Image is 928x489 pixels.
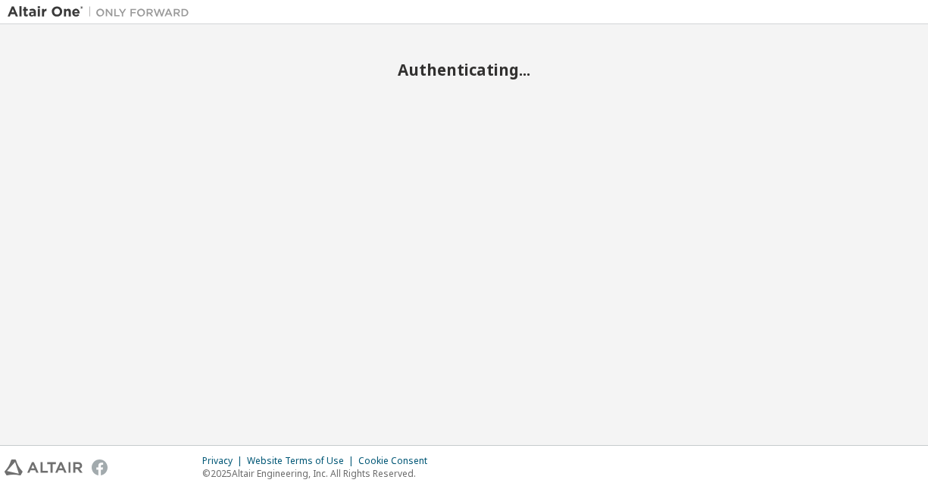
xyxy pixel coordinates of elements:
p: © 2025 Altair Engineering, Inc. All Rights Reserved. [202,467,436,480]
div: Website Terms of Use [247,455,358,467]
img: facebook.svg [92,459,108,475]
img: altair_logo.svg [5,459,83,475]
h2: Authenticating... [8,60,920,79]
img: Altair One [8,5,197,20]
div: Privacy [202,455,247,467]
div: Cookie Consent [358,455,436,467]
